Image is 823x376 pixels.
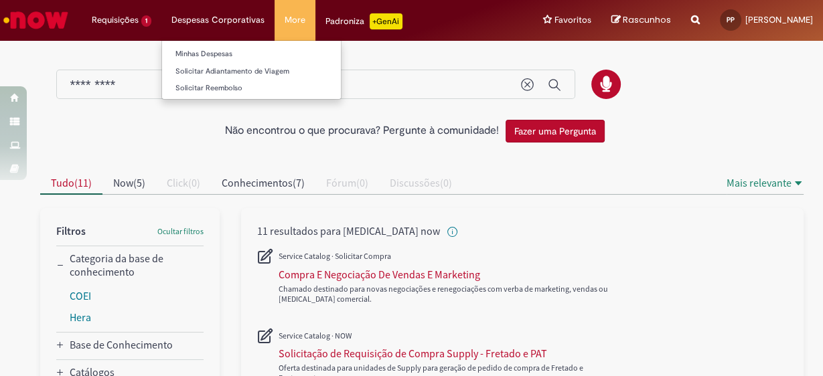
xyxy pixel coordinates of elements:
span: 1 [141,15,151,27]
p: +GenAi [370,13,402,29]
a: Minhas Despesas [162,47,341,62]
h2: Não encontrou o que procurava? Pergunte à comunidade! [225,125,499,137]
span: Favoritos [554,13,591,27]
div: Padroniza [325,13,402,29]
a: Solicitar Adiantamento de Viagem [162,64,341,79]
button: Fazer uma Pergunta [506,120,605,143]
span: Rascunhos [623,13,671,26]
ul: Despesas Corporativas [161,40,342,100]
span: Despesas Corporativas [171,13,265,27]
span: [PERSON_NAME] [745,14,813,25]
a: Solicitar Reembolso [162,81,341,96]
span: Requisições [92,13,139,27]
span: More [285,13,305,27]
span: PP [727,15,735,24]
a: Rascunhos [611,14,671,27]
img: ServiceNow [1,7,70,33]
